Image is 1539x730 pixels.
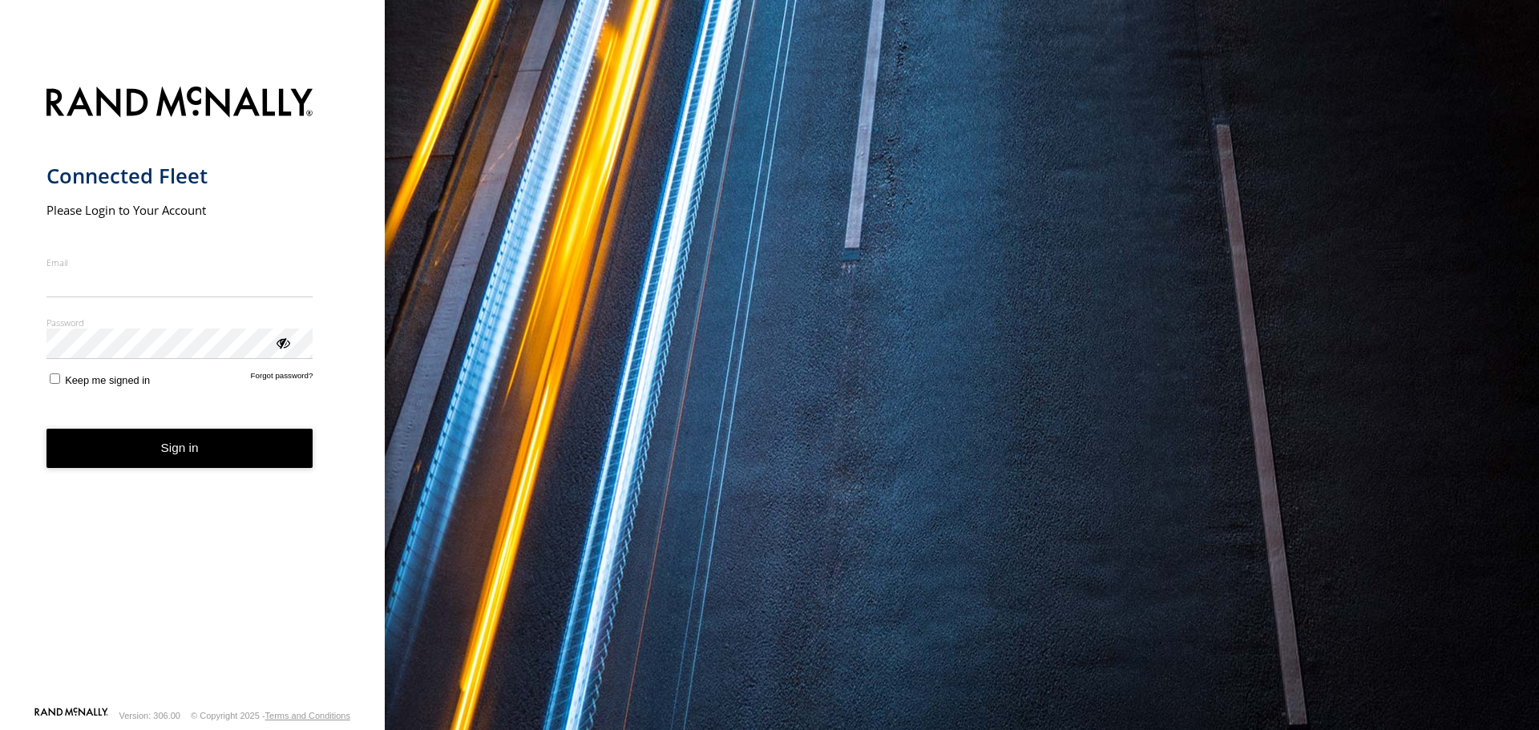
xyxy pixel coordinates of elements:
label: Email [46,256,313,268]
label: Password [46,317,313,329]
img: Rand McNally [46,83,313,124]
a: Visit our Website [34,708,108,724]
h2: Please Login to Your Account [46,202,313,218]
span: Keep me signed in [65,374,150,386]
a: Forgot password? [251,371,313,386]
h1: Connected Fleet [46,163,313,189]
div: ViewPassword [274,334,290,350]
input: Keep me signed in [50,373,60,384]
div: Version: 306.00 [119,711,180,720]
form: main [46,77,339,706]
div: © Copyright 2025 - [191,711,350,720]
button: Sign in [46,429,313,468]
a: Terms and Conditions [265,711,350,720]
